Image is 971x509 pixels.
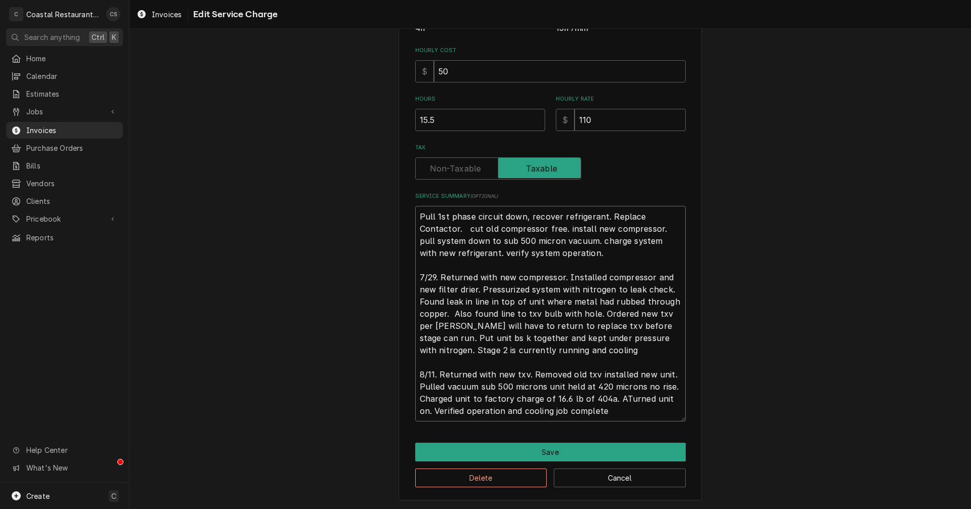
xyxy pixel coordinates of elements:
label: Hours [415,95,545,103]
a: Go to Jobs [6,103,123,120]
span: Search anything [24,32,80,43]
label: Service Summary [415,192,686,200]
span: Invoices [26,125,118,136]
a: Invoices [6,122,123,139]
span: Jobs [26,106,103,117]
div: Hourly Cost [415,47,686,82]
span: Home [26,53,118,64]
a: Go to Pricebook [6,210,123,227]
span: 4h [415,23,425,33]
span: Reports [26,232,118,243]
span: Calendar [26,71,118,81]
span: Ctrl [92,32,105,43]
a: Clients [6,193,123,209]
div: $ [415,60,434,82]
button: Save [415,443,686,461]
a: Home [6,50,123,67]
div: Tax [415,144,686,180]
a: Reports [6,229,123,246]
span: 15h 7min [556,23,588,33]
span: Purchase Orders [26,143,118,153]
a: Go to What's New [6,459,123,476]
span: Vendors [26,178,118,189]
span: What's New [26,462,117,473]
div: Coastal Restaurant Repair [26,9,101,20]
span: C [111,491,116,501]
div: Coastal Restaurant Repair's Avatar [9,7,23,21]
button: Cancel [554,469,686,487]
div: [object Object] [415,95,545,131]
div: CS [106,7,120,21]
label: Hourly Cost [415,47,686,55]
span: Invoices [152,9,182,20]
span: Estimates [26,89,118,99]
a: Estimates [6,86,123,102]
a: Bills [6,157,123,174]
a: Invoices [133,6,186,23]
textarea: Pull 1st phase circuit down, recover refrigerant. Replace Contactor. cut old compressor free. ins... [415,206,686,421]
div: Button Group [415,443,686,487]
a: Calendar [6,68,123,84]
span: Edit Service Charge [190,8,278,21]
label: Hourly Rate [556,95,686,103]
span: Help Center [26,445,117,455]
a: Vendors [6,175,123,192]
div: Chris Sockriter's Avatar [106,7,120,21]
span: ( optional ) [470,193,499,199]
span: K [112,32,116,43]
div: Service Summary [415,192,686,421]
span: Clients [26,196,118,206]
label: Tax [415,144,686,152]
button: Delete [415,469,547,487]
div: Button Group Row [415,443,686,461]
div: C [9,7,23,21]
div: [object Object] [556,95,686,131]
button: Search anythingCtrlK [6,28,123,46]
a: Go to Help Center [6,442,123,458]
div: Button Group Row [415,461,686,487]
span: Bills [26,160,118,171]
div: $ [556,109,575,131]
a: Purchase Orders [6,140,123,156]
span: Pricebook [26,214,103,224]
span: Create [26,492,50,500]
